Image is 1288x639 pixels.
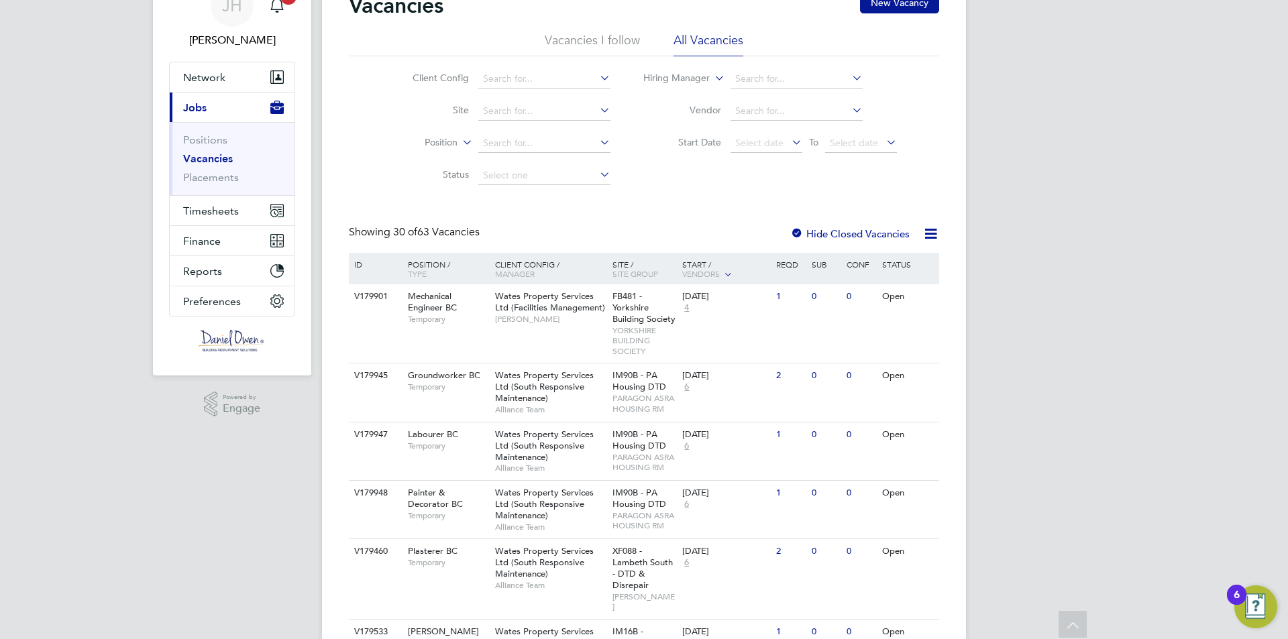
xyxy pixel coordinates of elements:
span: Timesheets [183,205,239,217]
span: Wates Property Services Ltd (South Responsive Maintenance) [495,369,594,404]
span: Jobs [183,101,207,114]
label: Vendor [644,104,721,116]
span: [PERSON_NAME] [408,626,479,637]
a: Positions [183,133,227,146]
span: Alliance Team [495,404,606,415]
input: Search for... [478,102,610,121]
span: Temporary [408,441,488,451]
div: V179948 [351,481,398,506]
input: Select one [478,166,610,185]
span: Powered by [223,392,260,403]
span: Engage [223,403,260,414]
div: Conf [843,253,878,276]
div: 1 [773,284,808,309]
div: V179460 [351,539,398,564]
div: 0 [843,284,878,309]
div: Start / [679,253,773,286]
input: Search for... [478,134,610,153]
span: [PERSON_NAME] [612,591,676,612]
div: V179901 [351,284,398,309]
div: Sub [808,253,843,276]
span: Wates Property Services Ltd (South Responsive Maintenance) [495,487,594,521]
span: Select date [830,137,878,149]
button: Jobs [170,93,294,122]
div: 0 [843,539,878,564]
span: Manager [495,268,535,279]
span: 6 [682,441,691,452]
div: [DATE] [682,291,769,302]
a: Vacancies [183,152,233,165]
span: IM90B - PA Housing DTD [612,369,666,392]
span: FB481 - Yorkshire Building Society [612,290,676,325]
button: Reports [170,256,294,286]
div: 0 [843,481,878,506]
span: To [805,133,822,151]
div: 0 [843,422,878,447]
div: [DATE] [682,487,769,499]
div: V179945 [351,363,398,388]
label: Position [380,136,458,150]
div: 1 [773,422,808,447]
span: 6 [682,557,691,569]
span: Temporary [408,510,488,521]
div: Jobs [170,122,294,195]
span: Labourer BC [408,428,458,440]
span: Alliance Team [495,580,606,591]
span: PARAGON ASRA HOUSING RM [612,510,676,531]
div: 6 [1234,595,1240,612]
span: 6 [682,382,691,393]
span: Vendors [682,268,720,279]
div: 0 [808,481,843,506]
div: [DATE] [682,370,769,382]
span: YORKSHIRE BUILDING SOCIETY [612,325,676,357]
div: Open [879,481,937,506]
span: Alliance Team [495,463,606,473]
div: 1 [773,481,808,506]
span: Reports [183,265,222,278]
span: Temporary [408,382,488,392]
div: Open [879,539,937,564]
li: All Vacancies [674,32,743,56]
span: 6 [682,499,691,510]
label: Start Date [644,136,721,148]
span: Preferences [183,295,241,308]
span: Temporary [408,314,488,325]
div: 2 [773,539,808,564]
label: Status [392,168,469,180]
span: IM90B - PA Housing DTD [612,428,666,451]
a: Placements [183,171,239,184]
div: Site / [609,253,680,285]
div: 0 [808,284,843,309]
span: Select date [735,137,784,149]
span: Temporary [408,557,488,568]
a: Go to home page [169,330,295,351]
div: 0 [808,363,843,388]
div: Reqd [773,253,808,276]
div: 0 [808,539,843,564]
div: Open [879,284,937,309]
div: V179947 [351,422,398,447]
span: Mechanical Engineer BC [408,290,457,313]
div: [DATE] [682,546,769,557]
div: 0 [808,422,843,447]
li: Vacancies I follow [545,32,640,56]
div: ID [351,253,398,276]
div: Showing [349,225,482,239]
button: Open Resource Center, 6 new notifications [1234,585,1277,628]
span: Finance [183,235,221,247]
label: Hiring Manager [633,72,710,85]
label: Site [392,104,469,116]
input: Search for... [478,70,610,89]
a: Powered byEngage [204,392,261,417]
button: Finance [170,226,294,255]
label: Client Config [392,72,469,84]
div: Position / [398,253,492,285]
span: PARAGON ASRA HOUSING RM [612,393,676,414]
div: Open [879,363,937,388]
button: Preferences [170,286,294,316]
span: Groundworker BC [408,369,480,381]
input: Search for... [731,102,863,121]
button: Network [170,62,294,92]
img: danielowen-logo-retina.png [199,330,266,351]
span: Site Group [612,268,658,279]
